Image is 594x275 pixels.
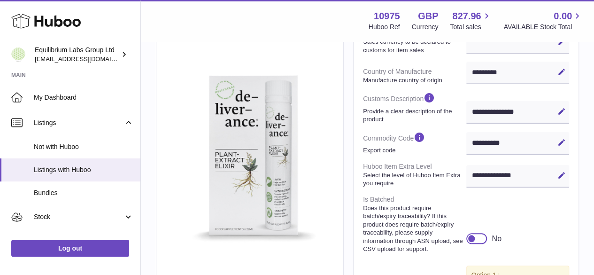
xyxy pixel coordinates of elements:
[166,51,334,259] img: 3PackDeliverance_Front.jpg
[363,158,466,191] dt: Huboo Item Extra Level
[35,46,119,63] div: Equilibrium Labs Group Ltd
[363,107,464,124] strong: Provide a clear description of the product
[363,171,464,188] strong: Select the level of Huboo Item Extra you require
[363,63,466,88] dt: Country of Manufacture
[418,10,438,23] strong: GBP
[363,146,464,155] strong: Export code
[503,23,583,31] span: AVAILABLE Stock Total
[34,93,133,102] span: My Dashboard
[11,47,25,62] img: internalAdmin-10975@internal.huboo.com
[369,23,400,31] div: Huboo Ref
[492,234,501,244] div: No
[363,76,464,85] strong: Manufacture country of origin
[34,118,123,127] span: Listings
[363,204,464,253] strong: Does this product require batch/expiry traceability? If this product does require batch/expiry tr...
[11,240,129,257] a: Log out
[34,142,133,151] span: Not with Huboo
[374,10,400,23] strong: 10975
[363,38,464,54] strong: Sales currency to be declared to customs for item sales
[503,10,583,31] a: 0.00 AVAILABLE Stock Total
[554,10,572,23] span: 0.00
[35,55,138,63] span: [EMAIL_ADDRESS][DOMAIN_NAME]
[450,10,492,31] a: 827.96 Total sales
[412,23,439,31] div: Currency
[363,127,466,158] dt: Commodity Code
[34,165,133,174] span: Listings with Huboo
[452,10,481,23] span: 827.96
[450,23,492,31] span: Total sales
[34,212,123,221] span: Stock
[363,88,466,127] dt: Customs Description
[363,191,466,257] dt: Is Batched
[34,189,133,197] span: Bundles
